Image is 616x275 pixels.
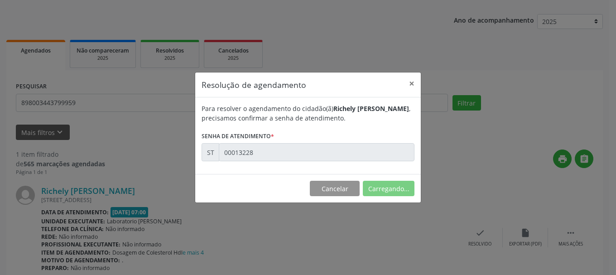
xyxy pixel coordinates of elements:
[202,129,274,143] label: Senha de atendimento
[202,143,219,161] div: ST
[310,181,360,196] button: Cancelar
[202,79,306,91] h5: Resolução de agendamento
[363,181,414,196] button: Carregando...
[202,104,414,123] div: Para resolver o agendamento do cidadão(ã) , precisamos confirmar a senha de atendimento.
[333,104,409,113] b: Richely [PERSON_NAME]
[403,72,421,95] button: Close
